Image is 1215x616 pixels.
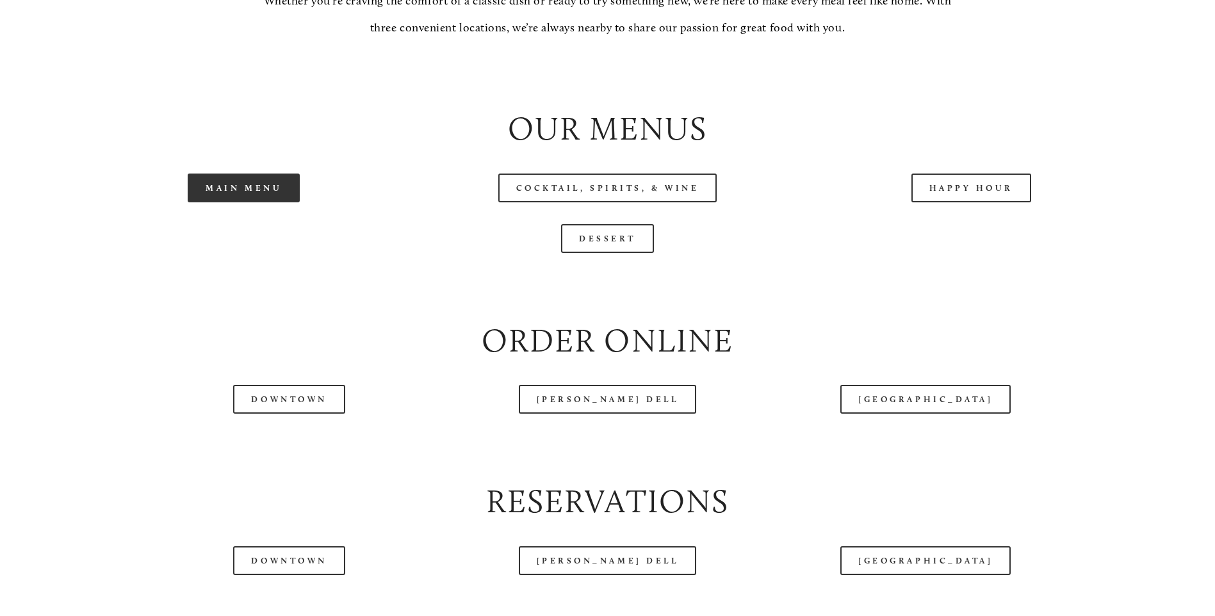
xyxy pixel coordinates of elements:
a: [PERSON_NAME] Dell [519,385,697,414]
a: Cocktail, Spirits, & Wine [498,174,717,202]
a: Downtown [233,546,345,575]
h2: Our Menus [73,106,1142,152]
a: Main Menu [188,174,300,202]
a: Downtown [233,385,345,414]
a: Dessert [561,224,654,253]
a: Happy Hour [911,174,1032,202]
a: [PERSON_NAME] Dell [519,546,697,575]
h2: Order Online [73,318,1142,364]
a: [GEOGRAPHIC_DATA] [840,546,1011,575]
h2: Reservations [73,479,1142,524]
a: [GEOGRAPHIC_DATA] [840,385,1011,414]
